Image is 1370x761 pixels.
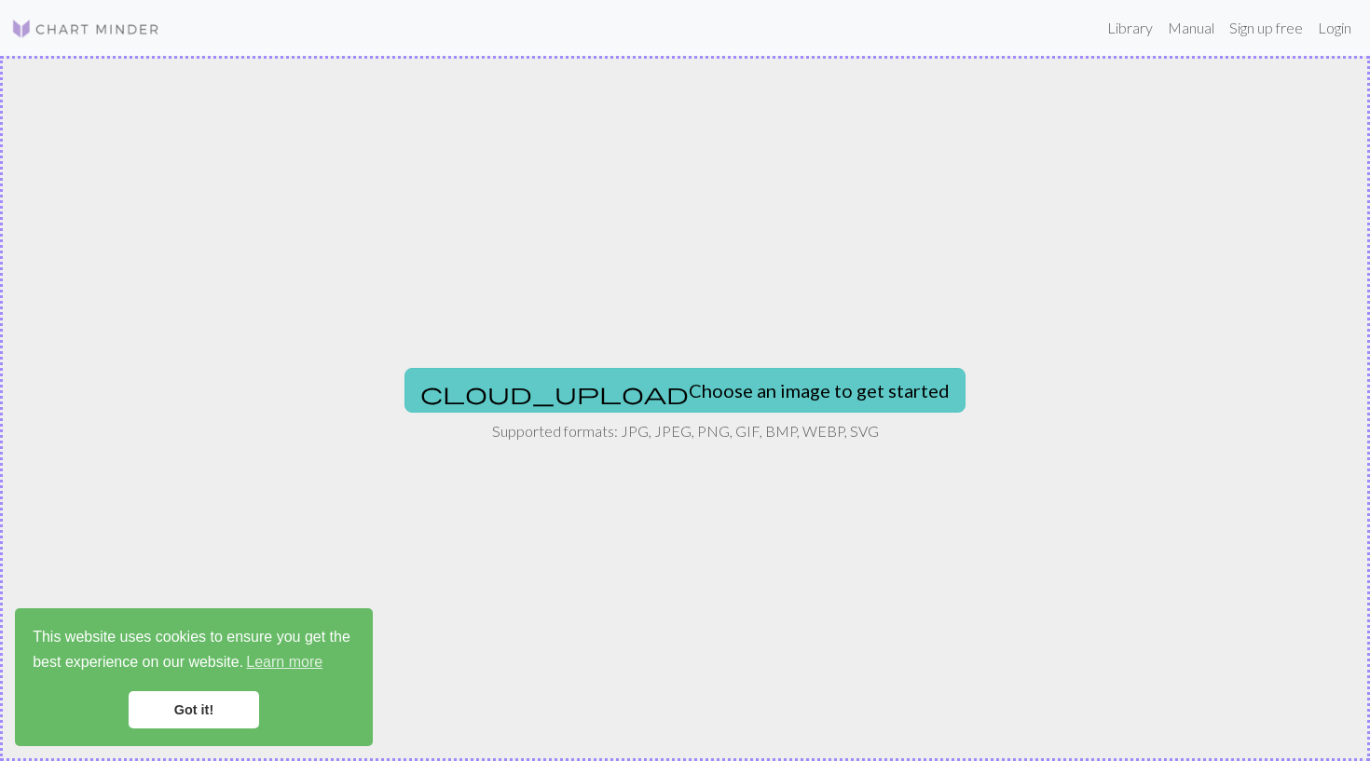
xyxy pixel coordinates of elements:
a: Manual [1160,9,1222,47]
a: learn more about cookies [243,648,325,676]
p: Supported formats: JPG, JPEG, PNG, GIF, BMP, WEBP, SVG [492,420,879,442]
img: Logo [11,18,160,40]
div: cookieconsent [15,608,373,746]
button: Choose an image to get started [404,368,966,413]
a: Sign up free [1222,9,1310,47]
a: dismiss cookie message [129,691,259,728]
span: This website uses cookies to ensure you get the best experience on our website. [33,626,355,676]
a: Login [1310,9,1359,47]
a: Library [1100,9,1160,47]
span: cloud_upload [420,380,689,406]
